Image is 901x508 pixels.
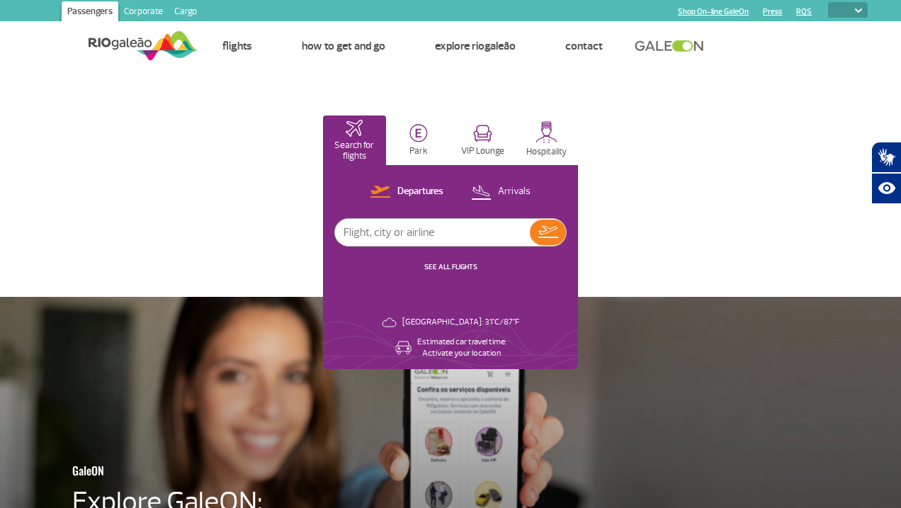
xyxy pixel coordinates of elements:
[409,124,428,142] img: carParkingHome.svg
[402,317,519,328] p: [GEOGRAPHIC_DATA]: 31°C/87°F
[526,147,567,157] p: Hospitality
[435,39,516,53] a: Explore RIOgaleão
[222,39,252,53] a: Flights
[678,7,749,16] a: Shop On-line GaleOn
[871,173,901,204] button: Abrir recursos assistivos.
[169,1,203,24] a: Cargo
[420,261,482,273] button: SEE ALL FLIGHTS
[335,219,530,246] input: Flight, city or airline
[397,185,443,198] p: Departures
[871,142,901,173] button: Abrir tradutor de língua de sinais.
[763,7,782,16] a: Press
[346,120,363,137] img: airplaneHomeActive.svg
[516,115,579,165] button: Hospitality
[72,456,309,485] h3: GaleON
[323,115,386,165] button: Search for flights
[498,185,531,198] p: Arrivals
[461,146,504,157] p: VIP Lounge
[409,146,428,157] p: Park
[535,121,557,143] img: hospitality.svg
[118,1,169,24] a: Corporate
[417,337,506,359] p: Estimated car travel time: Activate your location
[62,1,118,24] a: Passengers
[330,140,379,162] p: Search for flights
[467,183,535,201] button: Arrivals
[871,142,901,204] div: Plugin de acessibilidade da Hand Talk.
[387,115,450,165] button: Park
[796,7,812,16] a: RQS
[424,262,477,271] a: SEE ALL FLIGHTS
[565,39,603,53] a: Contact
[302,39,385,53] a: How to get and go
[451,115,514,165] button: VIP Lounge
[366,183,448,201] button: Departures
[473,125,492,142] img: vipRoom.svg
